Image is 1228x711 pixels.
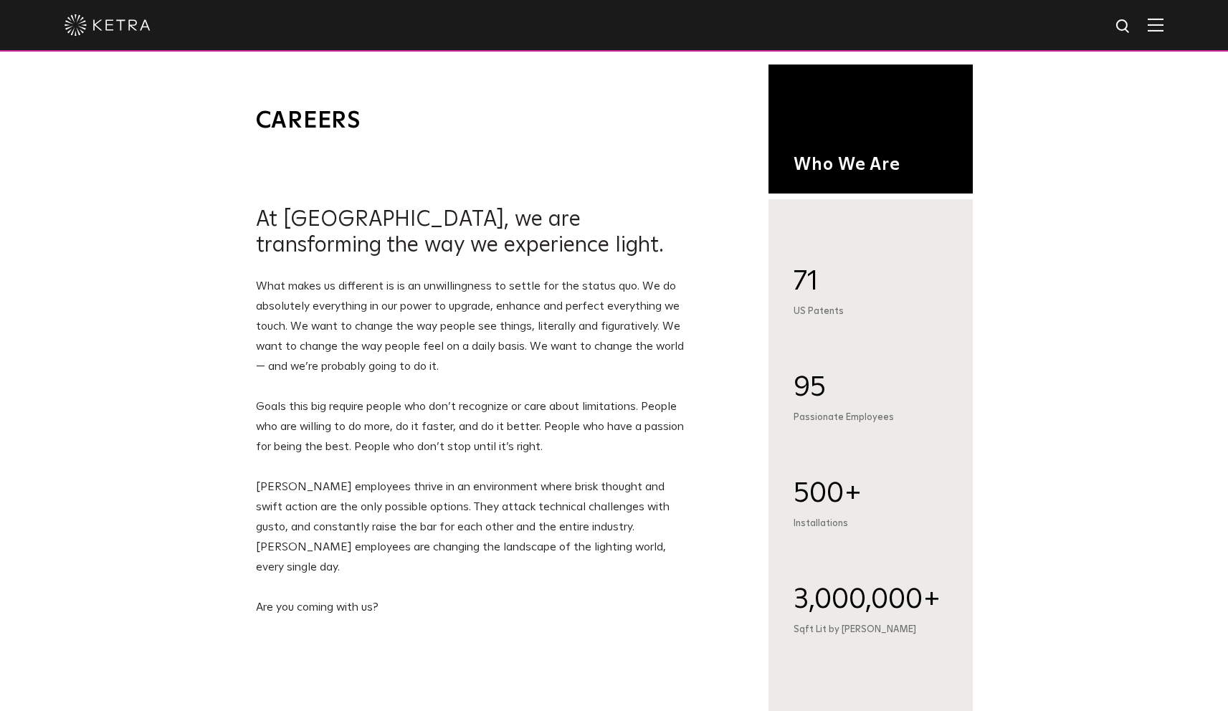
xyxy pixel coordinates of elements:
img: Hamburger%20Nav.svg [1148,18,1163,32]
p: Are you coming with us? [256,597,693,617]
div: Sqft Lit by [PERSON_NAME] [794,624,947,636]
p: [PERSON_NAME] employees thrive in an environment where brisk thought and swift action are the onl... [256,477,693,577]
h2: At [GEOGRAPHIC_DATA], we are transforming the way we experience light. [256,201,693,258]
div: US Patents [794,306,947,318]
div: Installations [794,518,947,530]
p: What makes us different is is an unwillingness to settle for the status quo. We do absolutely eve... [256,276,693,376]
div: 3,000,000+ [794,582,947,616]
img: ketra-logo-2019-white [65,14,151,36]
img: search icon [1115,18,1133,36]
p: Goals this big require people who don’t recognize or care about limitations. People who are willi... [256,396,693,457]
h1: Careers [256,108,693,135]
div: 71 [794,264,947,298]
div: 500+ [794,476,947,510]
div: Passionate Employees [794,412,947,424]
div: 95 [794,370,947,404]
h1: Who We Are [794,155,947,176]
